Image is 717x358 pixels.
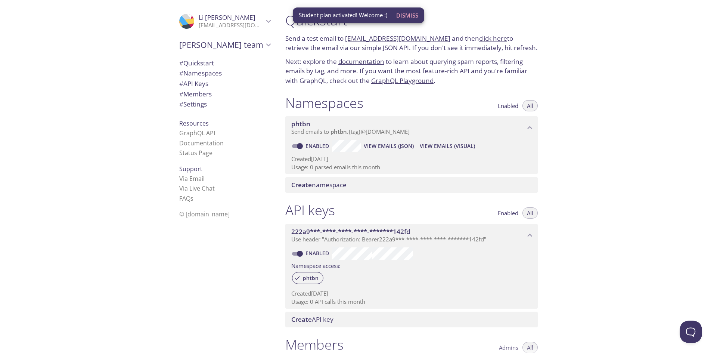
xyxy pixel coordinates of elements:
[345,34,450,43] a: [EMAIL_ADDRESS][DOMAIN_NAME]
[179,100,183,108] span: #
[173,35,276,55] div: Li's team
[179,69,183,77] span: #
[179,79,183,88] span: #
[291,180,312,189] span: Create
[179,119,209,127] span: Resources
[304,250,332,257] a: Enabled
[173,9,276,34] div: Li Lin
[291,128,410,135] span: Send emails to . {tag} @[DOMAIN_NAME]
[173,89,276,99] div: Members
[179,210,230,218] span: © [DOMAIN_NAME]
[179,40,264,50] span: [PERSON_NAME] team
[173,68,276,78] div: Namespaces
[371,76,434,85] a: GraphQL Playground
[179,69,222,77] span: Namespaces
[291,163,532,171] p: Usage: 0 parsed emails this month
[199,13,255,22] span: Li [PERSON_NAME]
[285,95,363,111] h1: Namespaces
[179,90,183,98] span: #
[291,315,333,324] span: API key
[330,128,347,135] span: phtbn
[179,100,207,108] span: Settings
[285,116,538,139] div: phtbn namespace
[179,59,183,67] span: #
[179,139,224,147] a: Documentation
[291,315,312,324] span: Create
[190,194,193,203] span: s
[291,120,310,128] span: phtbn
[493,100,523,111] button: Enabled
[364,142,414,151] span: View Emails (JSON)
[417,140,478,152] button: View Emails (Visual)
[285,177,538,193] div: Create namespace
[291,298,532,306] p: Usage: 0 API calls this month
[179,175,205,183] a: Via Email
[338,57,384,66] a: documentation
[199,22,264,29] p: [EMAIL_ADDRESS][DOMAIN_NAME]
[285,336,344,353] h1: Members
[522,207,538,219] button: All
[291,260,341,271] label: Namespace access:
[179,149,212,157] a: Status Page
[179,79,208,88] span: API Keys
[173,78,276,89] div: API Keys
[173,58,276,68] div: Quickstart
[291,180,347,189] span: namespace
[179,59,214,67] span: Quickstart
[396,10,418,20] span: Dismiss
[292,272,323,284] div: phtbn
[179,129,215,137] a: GraphQL API
[285,312,538,327] div: Create API Key
[285,34,538,53] p: Send a test email to and then to retrieve the email via our simple JSON API. If you don't see it ...
[494,342,523,353] button: Admins
[285,12,538,29] h1: Quickstart
[179,194,193,203] a: FAQ
[285,202,335,219] h1: API keys
[179,184,215,192] a: Via Live Chat
[479,34,507,43] a: click here
[420,142,475,151] span: View Emails (Visual)
[173,99,276,109] div: Team Settings
[680,321,702,343] iframe: Help Scout Beacon - Open
[298,275,323,281] span: phtbn
[393,8,421,22] button: Dismiss
[361,140,417,152] button: View Emails (JSON)
[493,207,523,219] button: Enabled
[522,342,538,353] button: All
[299,11,387,19] span: Student plan activated! Welcome :)
[285,57,538,86] p: Next: explore the to learn about querying spam reports, filtering emails by tag, and more. If you...
[522,100,538,111] button: All
[304,142,332,149] a: Enabled
[179,90,212,98] span: Members
[291,155,532,163] p: Created [DATE]
[179,165,202,173] span: Support
[291,290,532,297] p: Created [DATE]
